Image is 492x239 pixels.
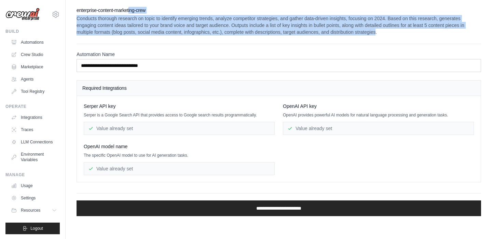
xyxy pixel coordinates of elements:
a: Usage [8,180,60,191]
a: Traces [8,124,60,135]
div: Value already set [84,162,275,175]
p: OpenAI provides powerful AI models for natural language processing and generation tasks. [283,112,474,118]
a: Integrations [8,112,60,123]
p: Serper is a Google Search API that provides access to Google search results programmatically. [84,112,275,118]
img: Logo [5,8,40,21]
a: Marketplace [8,61,60,72]
a: Settings [8,193,60,203]
span: OpenAI model name [84,143,127,150]
p: Conducts thorough research on topic to identify emerging trends, analyze competitor strategies, a... [77,15,481,36]
a: Tool Registry [8,86,60,97]
button: Logout [5,223,60,234]
span: Resources [21,208,40,213]
h2: enterprise-content-marketing-crew [77,7,481,14]
a: Environment Variables [8,149,60,165]
a: LLM Connections [8,137,60,147]
h4: Required Integrations [82,85,475,92]
span: OpenAI API key [283,103,317,110]
span: Serper API key [84,103,115,110]
div: Build [5,29,60,34]
div: Value already set [84,122,275,135]
div: Manage [5,172,60,178]
div: Value already set [283,122,474,135]
span: Logout [30,226,43,231]
button: Resources [8,205,60,216]
div: Operate [5,104,60,109]
a: Crew Studio [8,49,60,60]
a: Agents [8,74,60,85]
a: Automations [8,37,60,48]
p: The specific OpenAI model to use for AI generation tasks. [84,153,275,158]
label: Automation Name [77,51,481,58]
